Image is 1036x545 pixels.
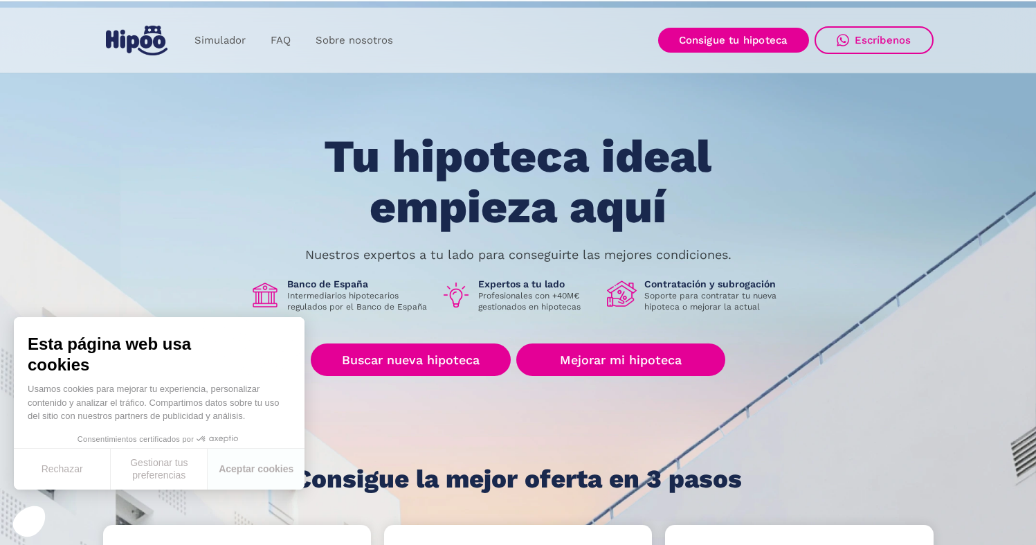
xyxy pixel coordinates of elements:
[478,278,596,290] h1: Expertos a tu lado
[287,290,430,312] p: Intermediarios hipotecarios regulados por el Banco de España
[855,34,911,46] div: Escríbenos
[516,343,725,376] a: Mejorar mi hipoteca
[815,26,934,54] a: Escríbenos
[255,132,780,232] h1: Tu hipoteca ideal empieza aquí
[294,465,742,493] h1: Consigue la mejor oferta en 3 pasos
[258,27,303,54] a: FAQ
[182,27,258,54] a: Simulador
[644,278,787,290] h1: Contratación y subrogación
[658,28,809,53] a: Consigue tu hipoteca
[478,290,596,312] p: Profesionales con +40M€ gestionados en hipotecas
[303,27,406,54] a: Sobre nosotros
[287,278,430,290] h1: Banco de España
[311,343,511,376] a: Buscar nueva hipoteca
[103,20,171,61] a: home
[305,249,731,260] p: Nuestros expertos a tu lado para conseguirte las mejores condiciones.
[644,290,787,312] p: Soporte para contratar tu nueva hipoteca o mejorar la actual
